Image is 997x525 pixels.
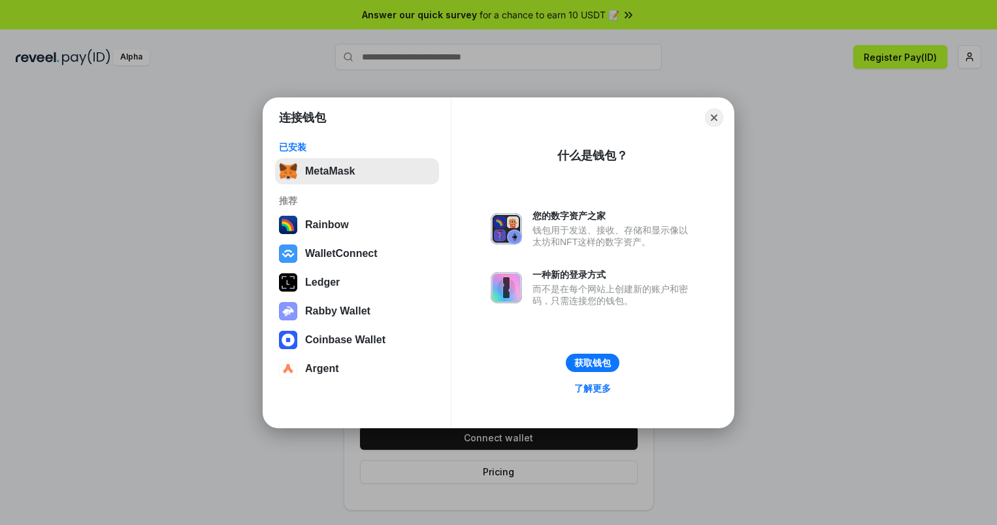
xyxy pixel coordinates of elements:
img: svg+xml,%3Csvg%20width%3D%2228%22%20height%3D%2228%22%20viewBox%3D%220%200%2028%2028%22%20fill%3D... [279,245,297,263]
div: 获取钱包 [574,357,611,369]
img: svg+xml,%3Csvg%20xmlns%3D%22http%3A%2F%2Fwww.w3.org%2F2000%2Fsvg%22%20fill%3D%22none%22%20viewBox... [279,302,297,320]
img: svg+xml,%3Csvg%20xmlns%3D%22http%3A%2F%2Fwww.w3.org%2F2000%2Fsvg%22%20fill%3D%22none%22%20viewBox... [491,272,522,303]
img: svg+xml,%3Csvg%20fill%3D%22none%22%20height%3D%2233%22%20viewBox%3D%220%200%2035%2033%22%20width%... [279,162,297,180]
button: Coinbase Wallet [275,327,439,353]
button: Close [705,109,723,127]
div: 推荐 [279,195,435,207]
div: 钱包用于发送、接收、存储和显示像以太坊和NFT这样的数字资产。 [532,224,695,248]
div: MetaMask [305,165,355,177]
div: WalletConnect [305,248,378,260]
div: 已安装 [279,141,435,153]
img: svg+xml,%3Csvg%20width%3D%2228%22%20height%3D%2228%22%20viewBox%3D%220%200%2028%2028%22%20fill%3D... [279,360,297,378]
div: 而不是在每个网站上创建新的账户和密码，只需连接您的钱包。 [532,283,695,307]
div: Coinbase Wallet [305,334,385,346]
div: 什么是钱包？ [557,148,628,163]
img: svg+xml,%3Csvg%20xmlns%3D%22http%3A%2F%2Fwww.w3.org%2F2000%2Fsvg%22%20width%3D%2228%22%20height%3... [279,273,297,292]
div: Rainbow [305,219,349,231]
button: Ledger [275,269,439,296]
button: Rainbow [275,212,439,238]
button: Argent [275,356,439,382]
button: MetaMask [275,158,439,184]
a: 了解更多 [566,380,619,397]
button: Rabby Wallet [275,298,439,324]
div: 您的数字资产之家 [532,210,695,222]
button: 获取钱包 [566,354,619,372]
img: svg+xml,%3Csvg%20xmlns%3D%22http%3A%2F%2Fwww.w3.org%2F2000%2Fsvg%22%20fill%3D%22none%22%20viewBox... [491,213,522,245]
div: Ledger [305,277,340,288]
div: 了解更多 [574,382,611,394]
div: Rabby Wallet [305,305,370,317]
div: 一种新的登录方式 [532,269,695,280]
div: Argent [305,363,339,375]
img: svg+xml,%3Csvg%20width%3D%2228%22%20height%3D%2228%22%20viewBox%3D%220%200%2028%2028%22%20fill%3D... [279,331,297,349]
button: WalletConnect [275,241,439,267]
h1: 连接钱包 [279,110,326,126]
img: svg+xml,%3Csvg%20width%3D%22120%22%20height%3D%22120%22%20viewBox%3D%220%200%20120%20120%22%20fil... [279,216,297,234]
